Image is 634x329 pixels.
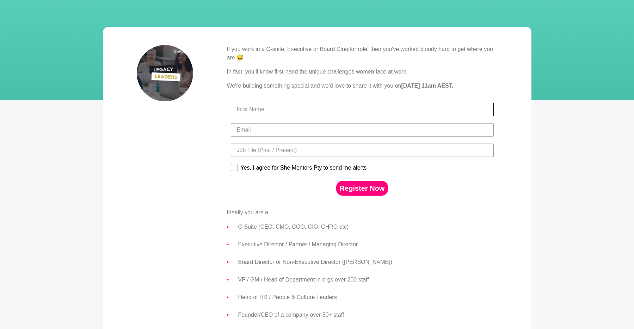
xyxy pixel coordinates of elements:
[401,83,453,89] strong: [DATE] 11am AEST.
[227,45,498,62] p: If you work in a C-suite, Executive or Board Director role, then you've worked bloody hard to get...
[238,222,498,232] li: C-Suite (CEO, CMO, COO, CIO, CHRO etc)
[227,68,498,76] p: In fact, you’ll know first-hand the unique challenges women face at work.
[227,82,498,90] p: We're building something special and we'd love to share it with you on
[238,258,498,267] li: Board Director or Non-Executive Director ([PERSON_NAME])
[336,181,388,196] button: Register Now
[231,144,494,157] input: Job Tile (Past / Present)
[231,123,494,137] input: Email
[227,208,498,217] p: Ideally you are a:
[238,293,498,302] li: Head of HR / People & Culture Leaders
[231,103,494,116] input: First Name
[238,310,498,319] li: Founder/CEO of a company over 50+ staff
[238,275,498,284] li: VP / GM / Head of Department in orgs over 200 staff
[238,240,498,249] li: Executive Director / Partner / Managing Director
[241,165,367,171] div: Yes, I agree for She Mentors Pty to send me alerts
